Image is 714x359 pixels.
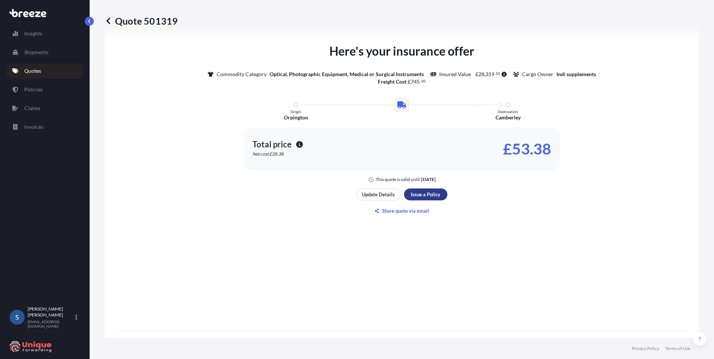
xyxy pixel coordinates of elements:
a: Shipments [6,45,83,60]
span: Net cost £28.38 [252,151,283,157]
span: £ [408,79,411,84]
div: Main Exclusions [124,334,680,352]
button: Update Details [357,188,400,200]
p: Quotes [24,67,41,75]
p: £53.38 [503,143,551,155]
p: Insights [24,30,42,37]
span: £ [475,72,478,77]
span: . [420,80,421,82]
p: : [378,78,426,85]
p: Orpington [284,114,308,121]
p: Origin [291,109,301,114]
img: organization-logo [9,341,52,353]
p: [DATE] [421,177,436,182]
p: Total price [252,141,292,148]
b: Freight Cost [378,78,406,85]
p: Optical, Photographic Equipment, Medical or Surgical Instruments [270,71,424,78]
span: 28 [478,72,484,77]
p: This quote is valid until [376,177,420,182]
p: [EMAIL_ADDRESS][DOMAIN_NAME] [28,319,74,328]
span: S [15,313,19,321]
p: Share quote via email [382,207,429,215]
p: Invoices [24,123,43,131]
button: Share quote via email [357,205,447,217]
p: Cargo Owner [522,71,553,78]
p: Shipments [24,49,49,56]
p: Camberley [496,114,521,121]
a: Invoices [6,119,83,134]
a: Insights [6,26,83,41]
span: 50 [496,72,500,75]
p: [PERSON_NAME] [PERSON_NAME] [28,306,74,318]
p: Update Details [362,191,395,198]
p: Here's your insurance offer [329,42,474,60]
p: Quote 501319 [105,15,178,27]
p: Indi supplements [556,71,596,78]
a: Policies [6,82,83,97]
a: Quotes [6,63,83,78]
span: , [484,72,485,77]
p: Destination [498,109,518,114]
button: Issue a Policy [404,188,447,200]
a: Privacy Policy [632,346,659,352]
a: Claims [6,101,83,116]
a: Terms of Use [665,346,690,352]
p: Policies [24,86,43,93]
p: Claims [24,104,40,112]
p: Issue a Policy [411,191,440,198]
span: 319 [485,72,494,77]
p: Commodity Category [217,71,267,78]
span: 745 [411,79,420,84]
p: Insured Value [439,71,471,78]
span: 00 [421,80,426,82]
